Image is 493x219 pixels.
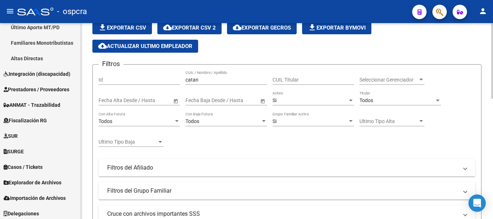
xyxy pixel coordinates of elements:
[98,43,192,49] span: Actualizar ultimo Empleador
[4,163,43,171] span: Casos / Tickets
[4,132,18,140] span: SUR
[107,164,458,172] mat-panel-title: Filtros del Afiliado
[479,7,487,16] mat-icon: person
[99,97,125,104] input: Fecha inicio
[172,97,179,105] button: Open calendar
[4,117,47,124] span: Fiscalización RG
[302,21,371,34] button: Exportar Bymovi
[4,179,61,187] span: Explorador de Archivos
[92,40,198,53] button: Actualizar ultimo Empleador
[308,25,366,31] span: Exportar Bymovi
[359,77,418,83] span: Seleccionar Gerenciador
[107,210,458,218] mat-panel-title: Cruce con archivos importantes SSS
[99,118,112,124] span: Todos
[4,101,60,109] span: ANMAT - Trazabilidad
[272,97,276,103] span: Si
[468,194,486,212] div: Open Intercom Messenger
[6,7,14,16] mat-icon: menu
[107,187,458,195] mat-panel-title: Filtros del Grupo Familiar
[98,41,107,50] mat-icon: cloud_download
[98,23,107,32] mat-icon: file_download
[308,23,317,32] mat-icon: file_download
[99,182,475,200] mat-expansion-panel-header: Filtros del Grupo Familiar
[259,97,266,105] button: Open calendar
[157,21,222,34] button: Exportar CSV 2
[359,97,373,103] span: Todos
[272,118,276,124] span: Si
[4,86,69,93] span: Prestadores / Proveedores
[4,70,70,78] span: Integración (discapacidad)
[99,139,157,145] span: Ultimo Tipo Baja
[4,194,66,202] span: Importación de Archivos
[57,4,87,19] span: - ospcra
[99,59,123,69] h3: Filtros
[218,97,253,104] input: Fecha fin
[98,25,146,31] span: Exportar CSV
[186,97,212,104] input: Fecha inicio
[99,159,475,176] mat-expansion-panel-header: Filtros del Afiliado
[163,25,216,31] span: Exportar CSV 2
[186,118,199,124] span: Todos
[359,118,418,124] span: Ultimo Tipo Alta
[163,23,172,32] mat-icon: cloud_download
[131,97,166,104] input: Fecha fin
[4,210,39,218] span: Delegaciones
[4,148,24,156] span: SURGE
[92,21,152,34] button: Exportar CSV
[233,23,241,32] mat-icon: cloud_download
[233,25,291,31] span: Exportar GECROS
[227,21,297,34] button: Exportar GECROS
